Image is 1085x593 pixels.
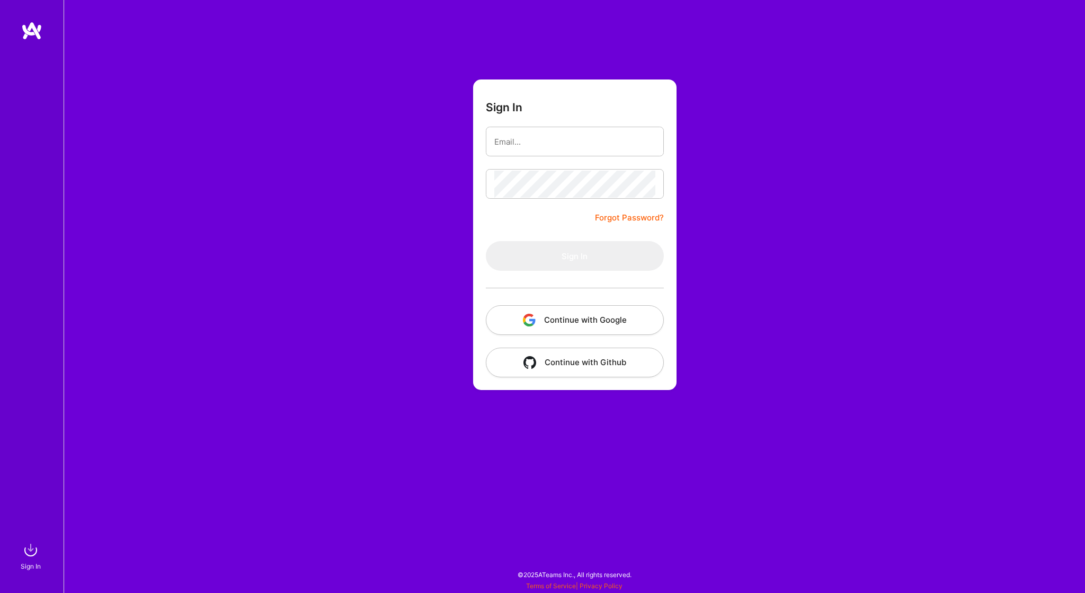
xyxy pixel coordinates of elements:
img: sign in [20,539,41,561]
div: Sign In [21,561,41,572]
button: Continue with Github [486,348,664,377]
span: | [526,582,622,590]
button: Sign In [486,241,664,271]
button: Continue with Google [486,305,664,335]
a: Forgot Password? [595,211,664,224]
a: Terms of Service [526,582,576,590]
a: Privacy Policy [580,582,622,590]
h3: Sign In [486,101,522,114]
img: icon [523,314,536,326]
a: sign inSign In [22,539,41,572]
input: Email... [494,128,655,155]
img: icon [523,356,536,369]
img: logo [21,21,42,40]
div: © 2025 ATeams Inc., All rights reserved. [64,561,1085,588]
